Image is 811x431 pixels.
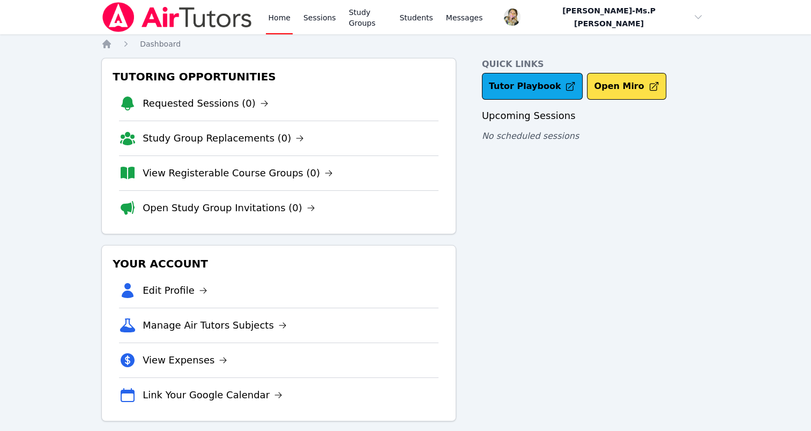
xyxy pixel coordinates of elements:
h3: Tutoring Opportunities [110,67,447,86]
h4: Quick Links [482,58,710,71]
h3: Your Account [110,254,447,273]
a: Open Study Group Invitations (0) [143,200,315,215]
a: View Expenses [143,353,227,368]
button: Open Miro [587,73,666,100]
a: Tutor Playbook [482,73,583,100]
a: Dashboard [140,39,181,49]
a: Requested Sessions (0) [143,96,269,111]
a: View Registerable Course Groups (0) [143,166,333,181]
span: No scheduled sessions [482,131,579,141]
h3: Upcoming Sessions [482,108,710,123]
nav: Breadcrumb [101,39,710,49]
a: Edit Profile [143,283,207,298]
span: Messages [446,12,483,23]
a: Manage Air Tutors Subjects [143,318,287,333]
a: Study Group Replacements (0) [143,131,304,146]
a: Link Your Google Calendar [143,388,282,403]
img: Air Tutors [101,2,253,32]
span: Dashboard [140,40,181,48]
